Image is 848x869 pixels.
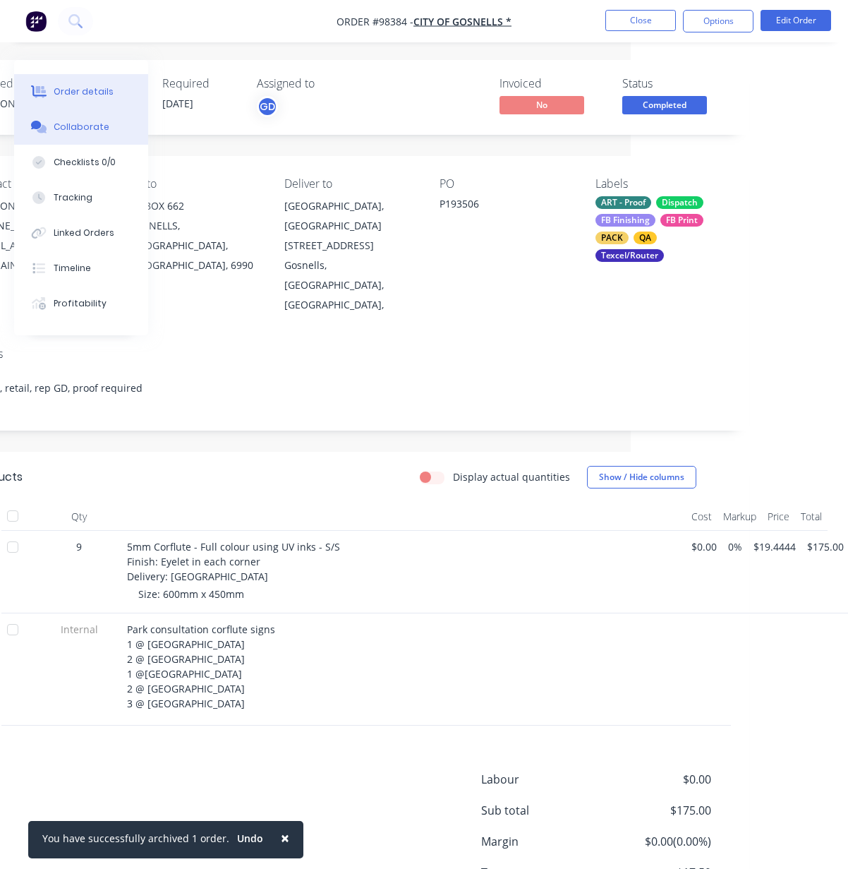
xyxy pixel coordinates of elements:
[257,96,278,117] button: GD
[76,539,82,554] span: 9
[25,11,47,32] img: Factory
[162,77,240,90] div: Required
[691,539,717,554] span: $0.00
[605,10,676,31] button: Close
[127,623,275,710] span: Park consultation corflute signs 1 @ [GEOGRAPHIC_DATA] 2 @ [GEOGRAPHIC_DATA] 1 @[GEOGRAPHIC_DATA]...
[54,191,92,204] div: Tracking
[14,145,148,180] button: Checklists 0/0
[257,77,398,90] div: Assigned to
[807,539,844,554] span: $175.00
[42,622,116,637] span: Internal
[14,251,148,286] button: Timeline
[595,249,664,262] div: Texcel/Router
[54,227,114,239] div: Linked Orders
[634,232,657,244] div: QA
[128,196,261,216] div: PO BOX 662
[762,503,795,531] div: Price
[440,196,572,216] div: P193506
[440,177,572,191] div: PO
[37,503,121,531] div: Qty
[587,466,696,489] button: Show / Hide columns
[753,539,796,554] span: $19.4444
[607,833,711,850] span: $0.00 ( 0.00 %)
[229,828,271,849] button: Undo
[595,177,728,191] div: Labels
[128,177,261,191] div: Bill to
[622,96,707,114] span: Completed
[728,539,742,554] span: 0%
[413,15,511,28] a: CITY OF GOSNELLS *
[481,833,607,850] span: Margin
[595,232,629,244] div: PACK
[128,196,261,275] div: PO BOX 662GOSNELLS, [GEOGRAPHIC_DATA], [GEOGRAPHIC_DATA], 6990
[284,196,417,256] div: [GEOGRAPHIC_DATA], [GEOGRAPHIC_DATA] [STREET_ADDRESS]
[127,540,340,583] span: 5mm Corflute - Full colour using UV inks - S/S Finish: Eyelet in each corner Delivery: [GEOGRAPHI...
[795,503,828,531] div: Total
[656,196,703,209] div: Dispatch
[162,97,193,110] span: [DATE]
[761,10,831,31] button: Edit Order
[14,109,148,145] button: Collaborate
[42,831,229,846] div: You have successfully archived 1 order.
[337,15,413,28] span: Order #98384 -
[622,77,728,90] div: Status
[14,180,148,215] button: Tracking
[607,771,711,788] span: $0.00
[499,77,605,90] div: Invoiced
[54,121,109,133] div: Collaborate
[622,96,707,117] button: Completed
[683,10,753,32] button: Options
[54,156,116,169] div: Checklists 0/0
[281,828,289,848] span: ×
[54,297,107,310] div: Profitability
[267,821,303,855] button: Close
[14,215,148,251] button: Linked Orders
[660,214,703,227] div: FB Print
[595,214,655,227] div: FB Finishing
[717,503,762,531] div: Markup
[54,262,91,275] div: Timeline
[14,74,148,109] button: Order details
[284,177,417,191] div: Deliver to
[14,286,148,321] button: Profitability
[607,802,711,819] span: $175.00
[481,802,607,819] span: Sub total
[54,85,114,98] div: Order details
[499,96,584,114] span: No
[595,196,651,209] div: ART - Proof
[481,771,607,788] span: Labour
[686,503,717,531] div: Cost
[284,196,417,315] div: [GEOGRAPHIC_DATA], [GEOGRAPHIC_DATA] [STREET_ADDRESS]Gosnells, [GEOGRAPHIC_DATA], [GEOGRAPHIC_DATA],
[453,469,570,484] label: Display actual quantities
[128,216,261,275] div: GOSNELLS, [GEOGRAPHIC_DATA], [GEOGRAPHIC_DATA], 6990
[138,587,244,601] span: Size: 600mm x 450mm
[284,256,417,315] div: Gosnells, [GEOGRAPHIC_DATA], [GEOGRAPHIC_DATA],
